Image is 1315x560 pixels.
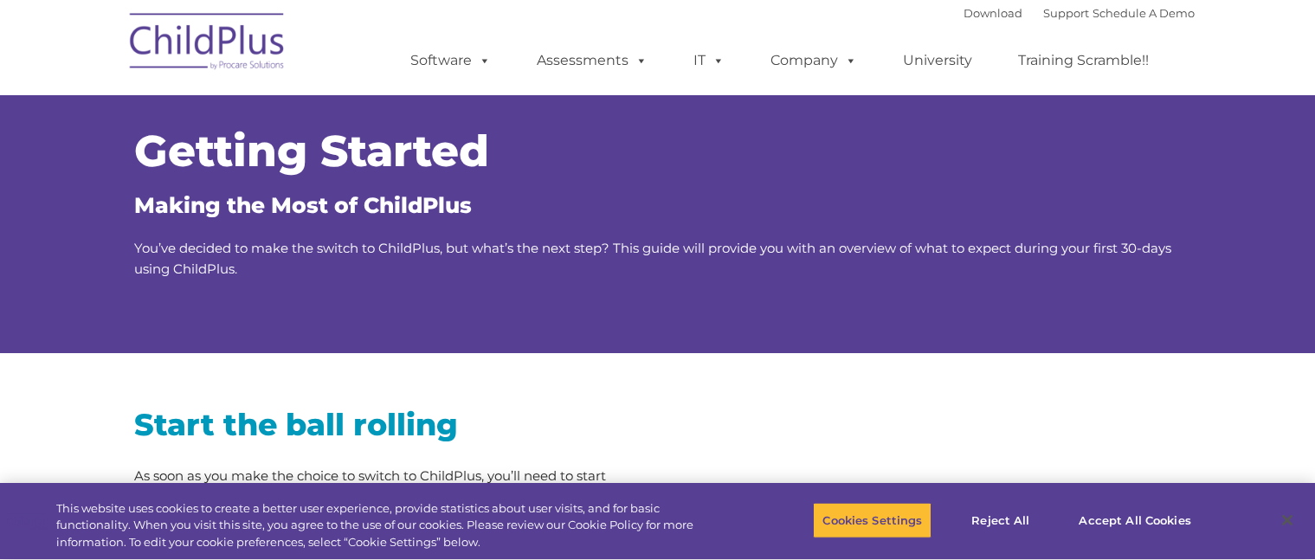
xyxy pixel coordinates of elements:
a: Software [393,43,508,78]
span: Making the Most of ChildPlus [134,192,472,218]
a: Company [753,43,874,78]
span: You’ve decided to make the switch to ChildPlus, but what’s the next step? This guide will provide... [134,240,1171,277]
p: As soon as you make the choice to switch to ChildPlus, you’ll need to start several processes to ... [134,466,645,507]
a: Schedule A Demo [1093,6,1195,20]
button: Cookies Settings [813,502,931,538]
a: Support [1043,6,1089,20]
h2: Start the ball rolling [134,405,645,444]
button: Accept All Cookies [1069,502,1200,538]
span: Getting Started [134,125,489,177]
button: Close [1268,501,1306,539]
a: University [886,43,989,78]
a: Download [964,6,1022,20]
font: | [964,6,1195,20]
a: Training Scramble!! [1001,43,1166,78]
button: Reject All [946,502,1054,538]
a: IT [676,43,742,78]
a: Assessments [519,43,665,78]
div: This website uses cookies to create a better user experience, provide statistics about user visit... [56,500,723,551]
img: ChildPlus by Procare Solutions [121,1,294,87]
